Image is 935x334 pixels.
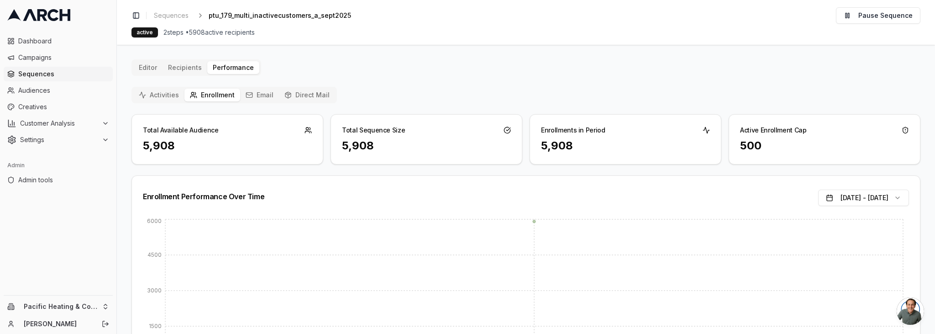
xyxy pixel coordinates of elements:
[541,126,605,135] div: Enrollments in Period
[279,89,335,101] button: Direct Mail
[4,158,113,173] div: Admin
[4,100,113,114] a: Creatives
[20,119,98,128] span: Customer Analysis
[24,302,98,311] span: Pacific Heating & Cooling
[147,217,162,224] tspan: 6000
[4,133,113,147] button: Settings
[836,7,920,24] button: Pause Sequence
[18,53,109,62] span: Campaigns
[143,126,219,135] div: Total Available Audience
[4,50,113,65] a: Campaigns
[18,102,109,111] span: Creatives
[4,173,113,187] a: Admin tools
[133,61,163,74] button: Editor
[541,138,710,153] div: 5,908
[4,67,113,81] a: Sequences
[99,318,112,330] button: Log out
[163,61,207,74] button: Recipients
[24,319,92,329] a: [PERSON_NAME]
[4,83,113,98] a: Audiences
[4,34,113,48] a: Dashboard
[147,251,162,258] tspan: 4500
[18,86,109,95] span: Audiences
[18,37,109,46] span: Dashboard
[342,138,511,153] div: 5,908
[209,11,351,20] span: ptu_179_multi_inactivecustomers_a_sept2025
[149,323,162,329] tspan: 1500
[163,28,255,37] span: 2 steps • 5908 active recipients
[154,11,189,20] span: Sequences
[143,138,312,153] div: 5,908
[240,89,279,101] button: Email
[20,135,98,144] span: Settings
[207,61,259,74] button: Performance
[133,89,184,101] button: Activities
[150,9,192,22] a: Sequences
[740,138,909,153] div: 500
[18,69,109,79] span: Sequences
[897,297,924,325] div: Open chat
[150,9,366,22] nav: breadcrumb
[143,193,264,200] div: Enrollment Performance Over Time
[147,287,162,294] tspan: 3000
[4,299,113,314] button: Pacific Heating & Cooling
[342,126,405,135] div: Total Sequence Size
[18,175,109,185] span: Admin tools
[4,116,113,131] button: Customer Analysis
[131,27,158,37] div: active
[184,89,240,101] button: Enrollment
[818,190,909,206] button: [DATE] - [DATE]
[740,126,807,135] div: Active Enrollment Cap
